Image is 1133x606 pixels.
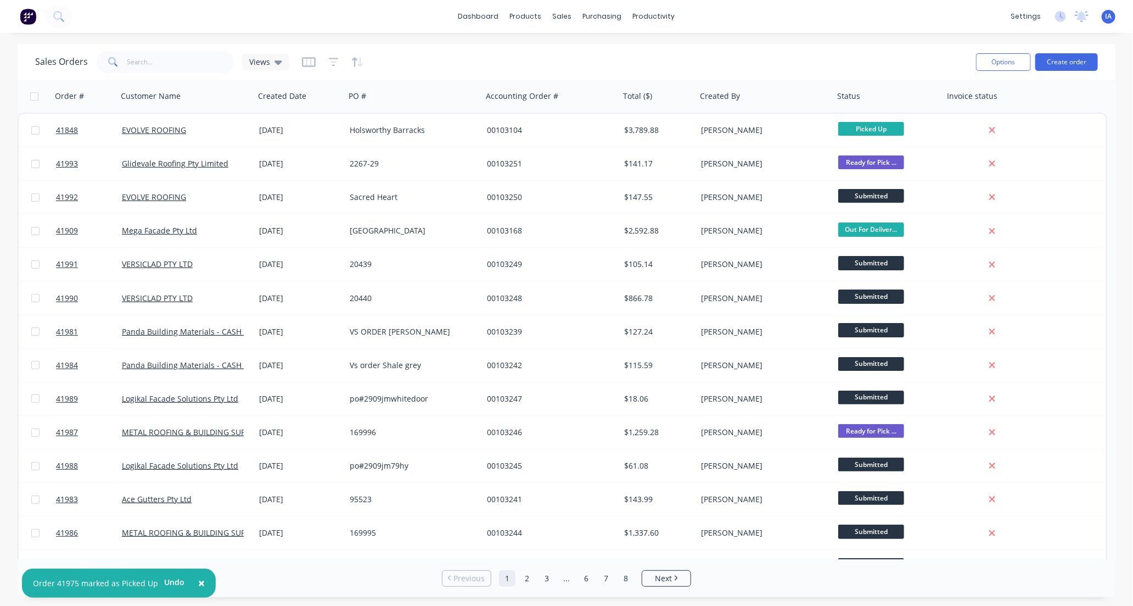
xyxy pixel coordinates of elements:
[259,494,341,505] div: [DATE]
[122,527,296,538] a: METAL ROOFING & BUILDING SUPPLIES PTY LTD
[1106,12,1112,21] span: IA
[259,393,341,404] div: [DATE]
[350,192,472,203] div: Sacred Heart
[127,51,234,73] input: Search...
[121,91,181,102] div: Customer Name
[487,393,609,404] div: 00103247
[122,293,193,303] a: VERSICLAD PTY LTD
[33,577,158,589] div: Order 41975 marked as Picked Up
[487,360,609,371] div: 00103242
[122,158,228,169] a: Glidevale Roofing Pty Limited
[701,527,823,538] div: [PERSON_NAME]
[947,91,997,102] div: Invoice status
[838,491,904,505] span: Submitted
[56,527,78,538] span: 41986
[158,574,190,591] button: Undo
[349,91,366,102] div: PO #
[122,494,192,504] a: Ace Gutters Pty Ltd
[56,192,78,203] span: 41992
[655,573,672,584] span: Next
[519,570,535,587] a: Page 2
[624,192,689,203] div: $147.55
[55,91,84,102] div: Order #
[122,360,261,370] a: Panda Building Materials - CASH SALE
[350,393,472,404] div: po#2909jmwhitedoor
[350,427,472,438] div: 169996
[122,125,186,135] a: EVOLVE ROOFING
[487,527,609,538] div: 00103244
[56,416,122,449] a: 41987
[838,155,904,169] span: Ready for Pick ...
[453,8,504,25] a: dashboard
[438,570,695,587] ul: Pagination
[838,256,904,270] span: Submitted
[56,393,78,404] span: 41989
[487,326,609,337] div: 00103239
[837,91,860,102] div: Status
[56,147,122,180] a: 41993
[122,393,238,404] a: Logikal Facade Solutions Pty Ltd
[198,575,205,591] span: ×
[624,125,689,136] div: $3,789.88
[838,189,904,203] span: Submitted
[122,259,193,269] a: VERSICLAD PTY LTD
[504,8,547,25] div: products
[56,483,122,516] a: 41983
[487,225,609,236] div: 00103168
[838,391,904,404] span: Submitted
[350,125,472,136] div: Holsworthy Barracks
[487,125,609,136] div: 00103104
[56,114,122,147] a: 41848
[486,91,558,102] div: Accounting Order #
[350,259,472,270] div: 20439
[701,494,823,505] div: [PERSON_NAME]
[350,293,472,304] div: 20440
[56,248,122,281] a: 41991
[56,225,78,236] span: 41909
[56,282,122,315] a: 41990
[701,393,823,404] div: [PERSON_NAME]
[350,326,472,337] div: VS ORDER [PERSON_NAME]
[454,573,485,584] span: Previous
[122,192,186,202] a: EVOLVE ROOFING
[259,360,341,371] div: [DATE]
[701,192,823,203] div: [PERSON_NAME]
[259,158,341,169] div: [DATE]
[700,91,740,102] div: Created By
[838,290,904,303] span: Submitted
[56,326,78,337] span: 41981
[1035,53,1098,71] button: Create order
[56,427,78,438] span: 41987
[701,225,823,236] div: [PERSON_NAME]
[624,494,689,505] div: $143.99
[259,527,341,538] div: [DATE]
[442,573,491,584] a: Previous page
[642,573,691,584] a: Next page
[624,360,689,371] div: $115.59
[701,427,823,438] div: [PERSON_NAME]
[624,527,689,538] div: $1,337.60
[624,326,689,337] div: $127.24
[701,125,823,136] div: [PERSON_NAME]
[701,360,823,371] div: [PERSON_NAME]
[122,225,197,236] a: Mega Facade Pty Ltd
[56,382,122,415] a: 41989
[259,427,341,438] div: [DATE]
[624,460,689,471] div: $61.08
[259,259,341,270] div: [DATE]
[56,158,78,169] span: 41993
[701,293,823,304] div: [PERSON_NAME]
[838,424,904,438] span: Ready for Pick ...
[598,570,614,587] a: Page 7
[627,8,681,25] div: productivity
[701,259,823,270] div: [PERSON_NAME]
[487,427,609,438] div: 00103246
[578,570,594,587] a: Page 6
[350,460,472,471] div: po#2909jm79hy
[487,259,609,270] div: 00103249
[701,326,823,337] div: [PERSON_NAME]
[487,293,609,304] div: 00103248
[259,225,341,236] div: [DATE]
[56,181,122,214] a: 41992
[976,53,1031,71] button: Options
